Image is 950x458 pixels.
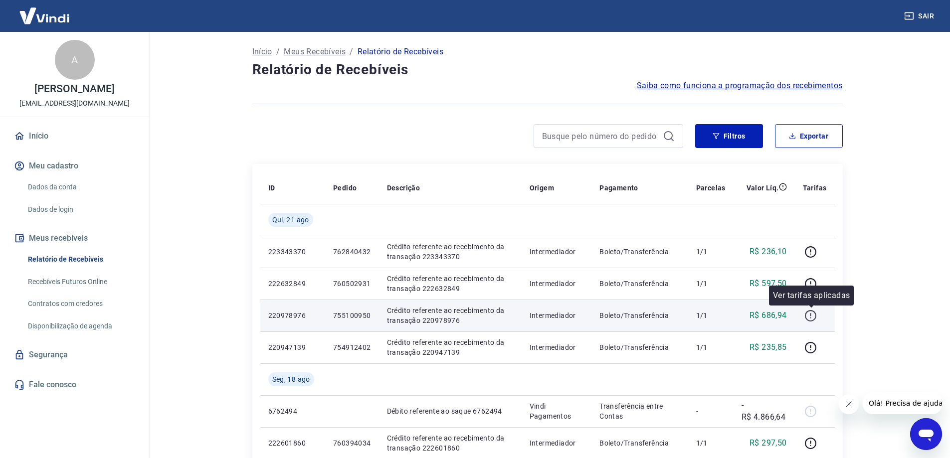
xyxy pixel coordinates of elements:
p: 1/1 [696,310,726,320]
button: Meus recebíveis [12,227,137,249]
p: Intermediador [530,247,584,257]
a: Início [12,125,137,147]
p: ID [268,183,275,193]
p: 1/1 [696,279,726,289]
p: 1/1 [696,247,726,257]
p: 762840432 [333,247,371,257]
p: 760502931 [333,279,371,289]
p: [PERSON_NAME] [34,84,114,94]
p: Crédito referente ao recebimento da transação 220947139 [387,337,514,357]
p: Transferência entre Contas [599,401,680,421]
p: 1/1 [696,438,726,448]
button: Meu cadastro [12,155,137,177]
p: 1/1 [696,342,726,352]
p: / [276,46,280,58]
p: R$ 297,50 [750,437,787,449]
input: Busque pelo número do pedido [542,129,659,144]
p: Crédito referente ao recebimento da transação 223343370 [387,242,514,262]
span: Seg, 18 ago [272,374,310,384]
p: - [696,406,726,416]
a: Contratos com credores [24,294,137,314]
p: R$ 597,50 [750,278,787,290]
p: Relatório de Recebíveis [358,46,443,58]
button: Exportar [775,124,843,148]
p: R$ 686,94 [750,309,787,321]
p: Boleto/Transferência [599,279,680,289]
p: Intermediador [530,279,584,289]
span: Qui, 21 ago [272,215,309,225]
p: Tarifas [803,183,827,193]
button: Filtros [695,124,763,148]
p: Ver tarifas aplicadas [773,290,850,302]
p: Valor Líq. [747,183,779,193]
p: 223343370 [268,247,317,257]
p: Boleto/Transferência [599,310,680,320]
p: Boleto/Transferência [599,247,680,257]
p: Origem [530,183,554,193]
iframe: Mensagem da empresa [863,392,942,414]
a: Relatório de Recebíveis [24,249,137,270]
button: Sair [902,7,938,25]
div: A [55,40,95,80]
p: 754912402 [333,342,371,352]
p: Parcelas [696,183,726,193]
p: Vindi Pagamentos [530,401,584,421]
a: Segurança [12,344,137,366]
h4: Relatório de Recebíveis [252,60,843,80]
p: Pedido [333,183,357,193]
p: Crédito referente ao recebimento da transação 222601860 [387,433,514,453]
a: Fale conosco [12,374,137,396]
p: Intermediador [530,438,584,448]
p: Descrição [387,183,420,193]
p: 220978976 [268,310,317,320]
p: R$ 236,10 [750,246,787,258]
p: 755100950 [333,310,371,320]
p: 222632849 [268,279,317,289]
p: Pagamento [599,183,638,193]
p: 760394034 [333,438,371,448]
a: Início [252,46,272,58]
p: Intermediador [530,310,584,320]
p: Boleto/Transferência [599,342,680,352]
p: Crédito referente ao recebimento da transação 222632849 [387,274,514,294]
img: Vindi [12,0,77,31]
a: Recebíveis Futuros Online [24,272,137,292]
p: -R$ 4.866,64 [742,399,787,423]
p: Intermediador [530,342,584,352]
p: / [350,46,353,58]
p: R$ 235,85 [750,341,787,353]
p: Crédito referente ao recebimento da transação 220978976 [387,305,514,325]
iframe: Botão para abrir a janela de mensagens [910,418,942,450]
p: Débito referente ao saque 6762494 [387,406,514,416]
a: Dados de login [24,199,137,220]
p: Boleto/Transferência [599,438,680,448]
p: 6762494 [268,406,317,416]
p: [EMAIL_ADDRESS][DOMAIN_NAME] [19,98,130,109]
span: Olá! Precisa de ajuda? [6,7,84,15]
a: Saiba como funciona a programação dos recebimentos [637,80,843,92]
p: 220947139 [268,342,317,352]
a: Disponibilização de agenda [24,316,137,336]
a: Dados da conta [24,177,137,197]
iframe: Fechar mensagem [839,394,859,414]
a: Meus Recebíveis [284,46,346,58]
p: 222601860 [268,438,317,448]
